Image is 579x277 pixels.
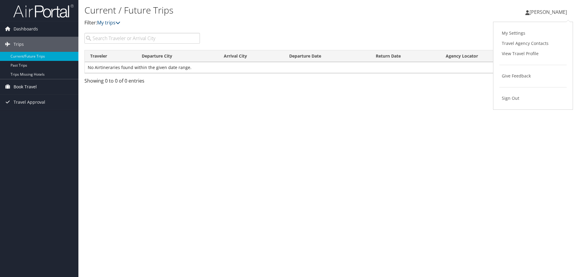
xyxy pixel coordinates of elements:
[440,50,525,62] th: Agency Locator: activate to sort column ascending
[499,49,567,59] a: View Travel Profile
[530,9,567,15] span: [PERSON_NAME]
[499,71,567,81] a: Give Feedback
[136,50,218,62] th: Departure City: activate to sort column ascending
[14,79,37,94] span: Book Travel
[370,50,440,62] th: Return Date: activate to sort column ascending
[284,50,370,62] th: Departure Date: activate to sort column descending
[499,93,567,103] a: Sign Out
[218,50,284,62] th: Arrival City: activate to sort column ascending
[85,62,573,73] td: No Airtineraries found within the given date range.
[85,50,136,62] th: Traveler: activate to sort column ascending
[97,19,120,26] a: My trips
[14,21,38,36] span: Dashboards
[499,38,567,49] a: Travel Agency Contacts
[84,77,200,87] div: Showing 0 to 0 of 0 entries
[84,33,200,44] input: Search Traveler or Arrival City
[84,4,410,17] h1: Current / Future Trips
[525,3,573,21] a: [PERSON_NAME]
[499,28,567,38] a: My Settings
[13,4,74,18] img: airportal-logo.png
[14,95,45,110] span: Travel Approval
[84,19,410,27] p: Filter:
[14,37,24,52] span: Trips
